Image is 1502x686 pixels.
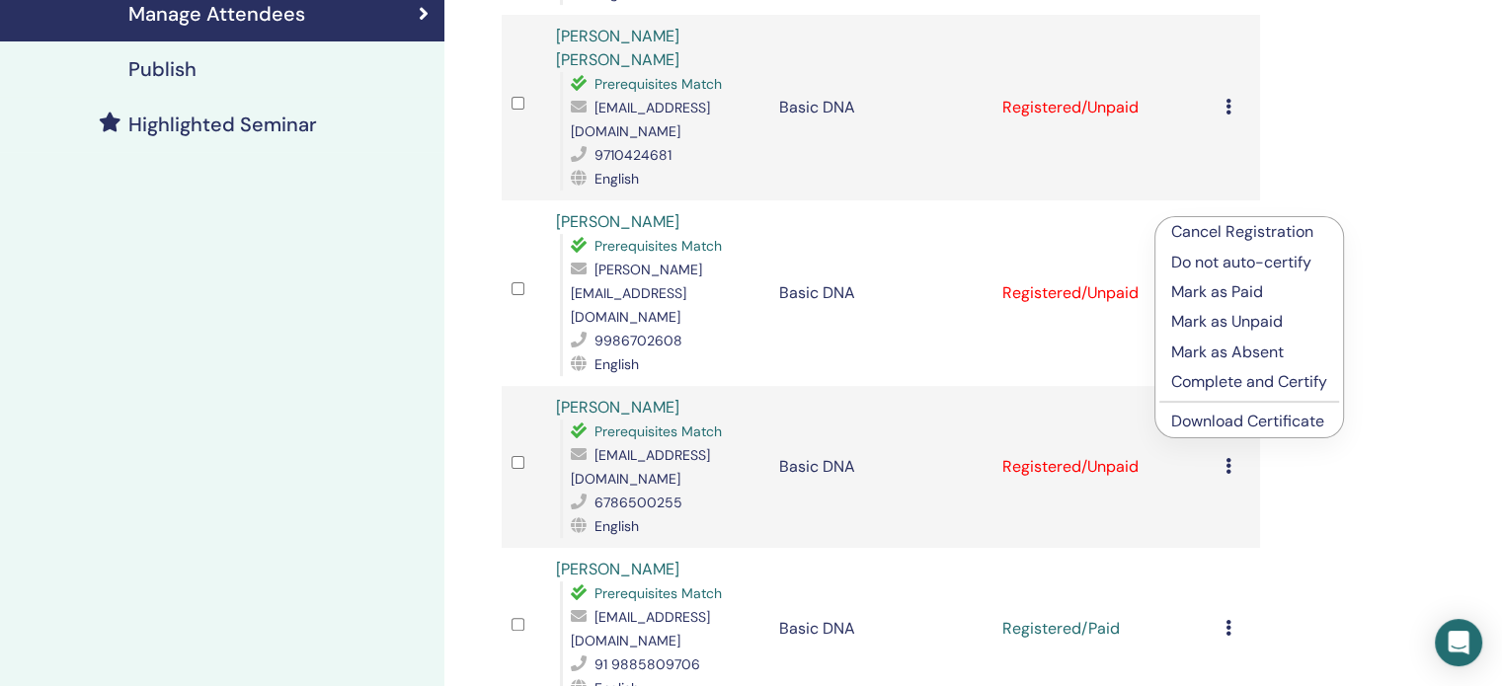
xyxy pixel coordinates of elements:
span: English [594,355,639,373]
span: [EMAIL_ADDRESS][DOMAIN_NAME] [571,608,710,649]
p: Complete and Certify [1171,370,1327,394]
a: Download Certificate [1171,411,1324,431]
span: 9986702608 [594,332,682,349]
p: Do not auto-certify [1171,251,1327,274]
span: 9710424681 [594,146,672,164]
td: Basic DNA [769,15,992,200]
h4: Highlighted Seminar [128,113,317,136]
span: 91 9885809706 [594,655,700,673]
p: Mark as Unpaid [1171,310,1327,334]
span: English [594,170,639,188]
h4: Publish [128,57,197,81]
span: Prerequisites Match [594,237,722,255]
a: [PERSON_NAME] [556,559,679,579]
a: [PERSON_NAME] [PERSON_NAME] [556,26,679,70]
span: [EMAIL_ADDRESS][DOMAIN_NAME] [571,446,710,488]
span: [EMAIL_ADDRESS][DOMAIN_NAME] [571,99,710,140]
span: Prerequisites Match [594,75,722,93]
p: Mark as Absent [1171,341,1327,364]
span: English [594,517,639,535]
a: [PERSON_NAME] [556,211,679,232]
td: Basic DNA [769,200,992,386]
span: Prerequisites Match [594,584,722,602]
span: 6786500255 [594,494,682,511]
td: Basic DNA [769,386,992,548]
p: Cancel Registration [1171,220,1327,244]
p: Mark as Paid [1171,280,1327,304]
h4: Manage Attendees [128,2,305,26]
div: Open Intercom Messenger [1435,619,1482,666]
span: Prerequisites Match [594,422,722,440]
span: [PERSON_NAME][EMAIL_ADDRESS][DOMAIN_NAME] [571,261,702,326]
a: [PERSON_NAME] [556,397,679,418]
